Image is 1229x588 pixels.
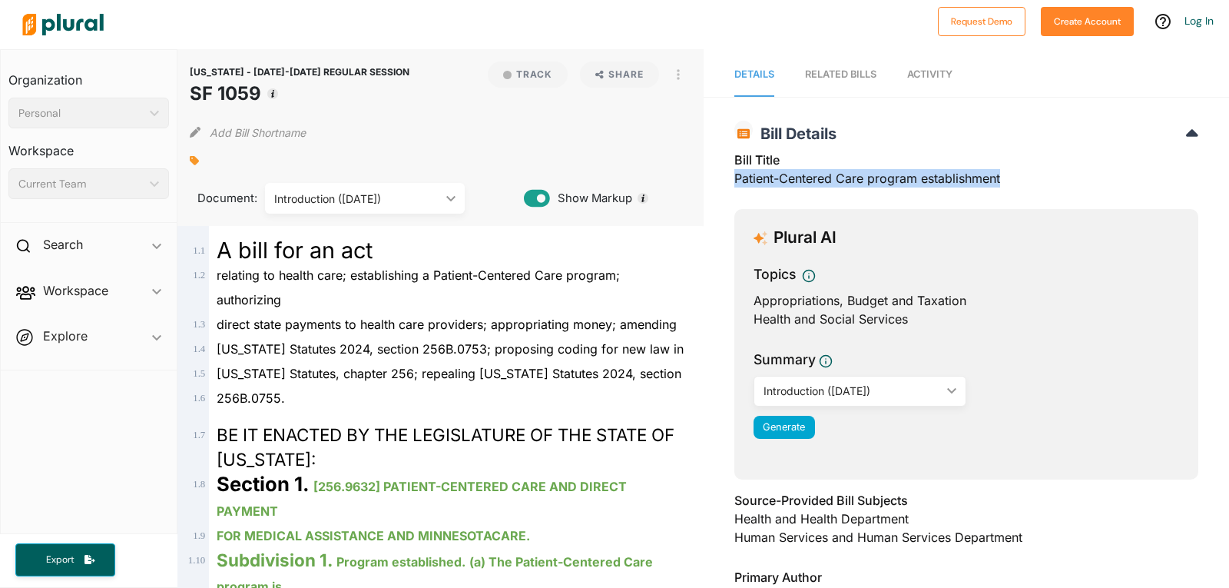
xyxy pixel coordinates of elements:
span: [US_STATE] Statutes, chapter 256; repealing [US_STATE] Statutes 2024, section [217,366,681,381]
span: BE IT ENACTED BY THE LEGISLATURE OF THE STATE OF [US_STATE]: [217,424,674,470]
span: 1 . 8 [193,479,205,490]
span: Bill Details [753,125,836,143]
span: 1 . 3 [193,319,205,330]
button: Track [488,61,568,88]
span: 256B.0755. [217,390,285,406]
div: Introduction ([DATE]) [764,383,941,399]
button: Request Demo [938,7,1025,36]
span: Generate [763,421,805,433]
button: Share [580,61,659,88]
h3: Organization [8,58,169,91]
span: Details [734,68,774,80]
span: Activity [907,68,952,80]
div: Tooltip anchor [636,191,650,205]
button: Add Bill Shortname [210,120,306,145]
h3: Topics [754,264,796,284]
button: Share [574,61,665,88]
span: [US_STATE] - [DATE]-[DATE] REGULAR SESSION [190,66,409,78]
h3: Plural AI [774,228,836,247]
button: Export [15,543,115,576]
div: Add tags [190,149,199,172]
a: Details [734,53,774,97]
a: Activity [907,53,952,97]
ins: Program established. [336,554,465,570]
div: RELATED BILLS [805,67,876,81]
span: A bill for an act [217,237,373,264]
a: Log In [1184,14,1214,28]
button: Generate [754,416,815,439]
span: 1 . 10 [188,555,205,566]
a: Request Demo [938,12,1025,28]
a: RELATED BILLS [805,53,876,97]
h3: Summary [754,350,816,370]
h3: Primary Author [734,568,1198,586]
span: Document: [190,190,245,207]
ins: FOR MEDICAL ASSISTANCE AND MINNESOTACARE. [217,528,530,543]
span: direct state payments to health care providers; appropriating money; amending [217,317,677,332]
span: 1 . 6 [193,393,205,404]
div: Tooltip anchor [266,87,280,101]
span: Show Markup [550,190,632,207]
span: Export [35,553,84,566]
strong: Section 1. [217,472,310,496]
div: Appropriations, Budget and Taxation [754,291,1179,310]
div: Personal [18,105,144,121]
div: Introduction ([DATE]) [274,191,440,207]
h1: SF 1059 [190,80,409,108]
span: [US_STATE] Statutes 2024, section 256B.0753; proposing coding for new law in [217,341,684,357]
h3: Bill Title [734,151,1198,169]
div: Human Services and Human Services Department [734,528,1198,546]
h3: Source-Provided Bill Subjects [734,491,1198,510]
button: Create Account [1041,7,1134,36]
h3: Workspace [8,128,169,162]
span: 1 . 7 [193,430,205,440]
h2: Search [43,236,83,253]
span: relating to health care; establishing a Patient-Centered Care program; authorizing [217,267,620,307]
a: Create Account [1041,12,1134,28]
strong: Subdivision 1. [217,550,333,570]
div: Health and Social Services [754,310,1179,328]
span: 1 . 1 [193,245,205,256]
ins: [256.9632] PATIENT-CENTERED CARE AND DIRECT PAYMENT [217,479,627,519]
div: Current Team [18,176,144,192]
span: 1 . 9 [193,530,205,541]
div: Health and Health Department [734,510,1198,528]
div: Patient-Centered Care program establishment [734,151,1198,197]
span: 1 . 4 [193,344,205,354]
span: 1 . 2 [193,270,205,281]
span: 1 . 5 [193,368,205,379]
